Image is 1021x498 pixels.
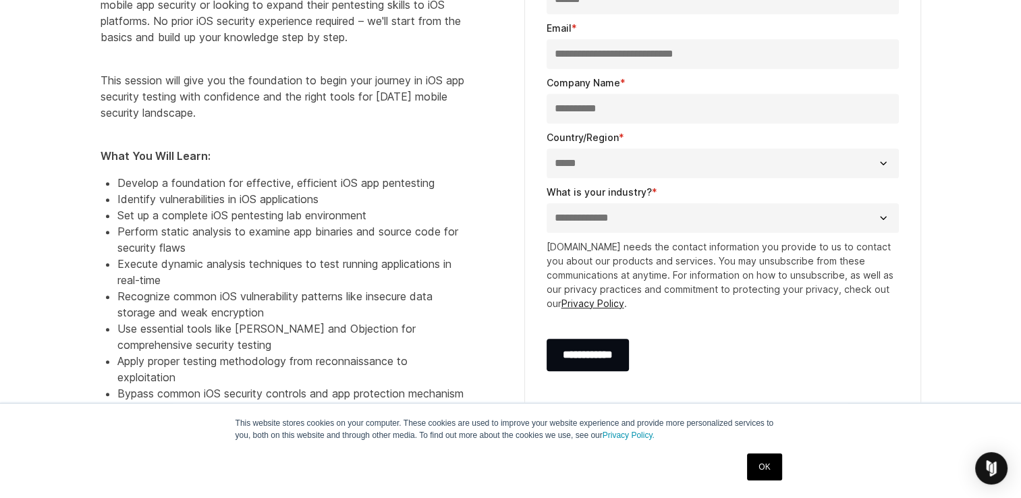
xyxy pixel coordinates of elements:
[117,175,465,191] li: Develop a foundation for effective, efficient iOS app pentesting
[547,77,620,88] span: Company Name
[236,417,786,441] p: This website stores cookies on your computer. These cookies are used to improve your website expe...
[603,431,655,440] a: Privacy Policy.
[561,298,624,309] a: Privacy Policy
[547,240,899,310] p: [DOMAIN_NAME] needs the contact information you provide to us to contact you about our products a...
[975,452,1008,485] div: Open Intercom Messenger
[117,288,465,321] li: Recognize common iOS vulnerability patterns like insecure data storage and weak encryption
[547,132,619,143] span: Country/Region
[117,256,465,288] li: Execute dynamic analysis techniques to test running applications in real-time
[117,385,465,402] li: Bypass common iOS security controls and app protection mechanism
[117,321,465,353] li: Use essential tools like [PERSON_NAME] and Objection for comprehensive security testing
[117,223,465,256] li: Perform static analysis to examine app binaries and source code for security flaws
[117,207,465,223] li: Set up a complete iOS pentesting lab environment
[101,74,464,119] span: This session will give you the foundation to begin your journey in iOS app security testing with ...
[747,453,781,480] a: OK
[101,149,211,163] strong: What You Will Learn:
[117,353,465,385] li: Apply proper testing methodology from reconnaissance to exploitation
[117,191,465,207] li: Identify vulnerabilities in iOS applications
[547,186,652,198] span: What is your industry?
[547,22,572,34] span: Email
